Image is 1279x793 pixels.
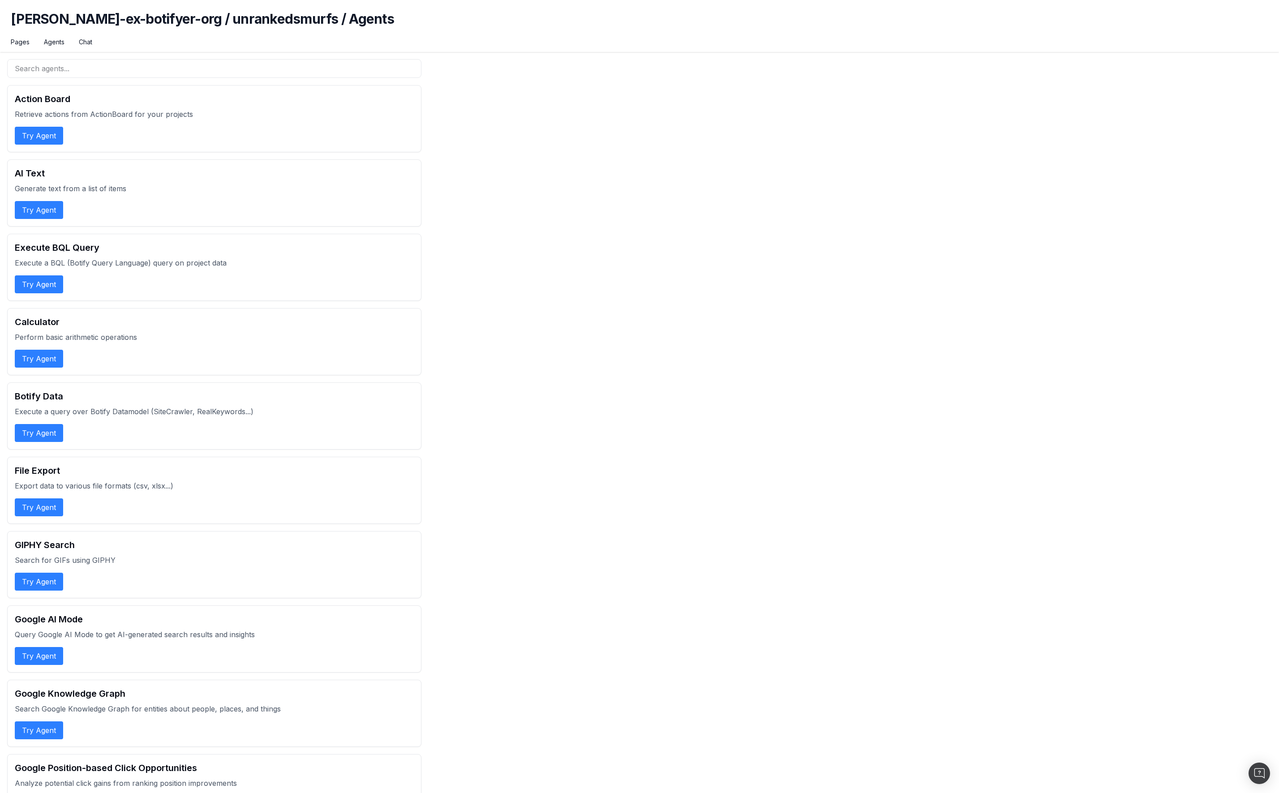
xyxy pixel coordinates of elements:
p: Execute a query over Botify Datamodel (SiteCrawler, RealKeywords...) [15,406,414,417]
h2: Calculator [15,316,414,328]
input: Search agents... [7,59,421,78]
button: Try Agent [15,127,63,145]
h2: GIPHY Search [15,539,414,551]
button: Try Agent [15,721,63,739]
a: Agents [44,38,64,47]
h2: Google Position-based Click Opportunities [15,762,414,774]
p: Export data to various file formats (csv, xlsx...) [15,480,414,491]
button: Try Agent [15,275,63,293]
p: Search Google Knowledge Graph for entities about people, places, and things [15,703,414,714]
h2: File Export [15,464,414,477]
p: Search for GIFs using GIPHY [15,555,414,566]
p: Perform basic arithmetic operations [15,332,414,343]
p: Execute a BQL (Botify Query Language) query on project data [15,257,414,268]
p: Analyze potential click gains from ranking position improvements [15,778,414,789]
h2: Google Knowledge Graph [15,687,414,700]
p: Retrieve actions from ActionBoard for your projects [15,109,414,120]
a: Chat [79,38,92,47]
a: Pages [11,38,30,47]
button: Try Agent [15,424,63,442]
button: Try Agent [15,498,63,516]
h2: Execute BQL Query [15,241,414,254]
h2: Botify Data [15,390,414,403]
p: Query Google AI Mode to get AI-generated search results and insights [15,629,414,640]
div: Open Intercom Messenger [1249,763,1270,784]
h2: Google AI Mode [15,613,414,626]
h2: Action Board [15,93,414,105]
button: Try Agent [15,573,63,591]
h1: [PERSON_NAME]-ex-botifyer-org / unrankedsmurfs / Agents [11,11,1268,38]
button: Try Agent [15,201,63,219]
button: Try Agent [15,647,63,665]
h2: AI Text [15,167,414,180]
p: Generate text from a list of items [15,183,414,194]
button: Try Agent [15,350,63,368]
